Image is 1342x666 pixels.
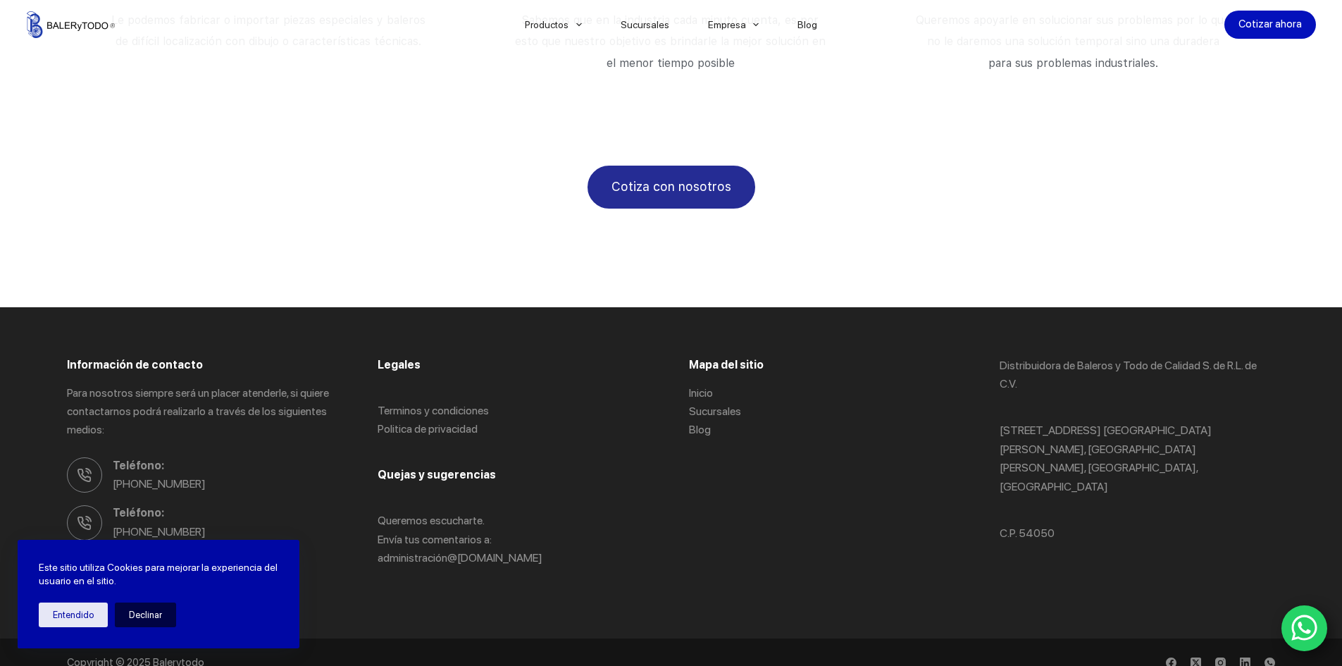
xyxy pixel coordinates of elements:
[378,512,653,567] p: Queremos escucharte. Envía tus comentarios a: administració n@[DOMAIN_NAME]
[113,477,206,491] a: [PHONE_NUMBER]
[378,358,421,371] span: Legales
[113,457,342,475] span: Teléfono:
[378,422,478,436] a: Politica de privacidad
[689,405,741,418] a: Sucursales
[1224,11,1316,39] a: Cotizar ahora
[588,166,755,209] a: Cotiza con nosotros
[1000,524,1275,543] p: C.P. 54050
[378,404,489,417] a: Terminos y condiciones
[689,357,964,374] h3: Mapa del sitio
[916,13,1234,70] span: Queremos apoyarle en solucionar sus problemas por lo que no le daremos una solución temporal sino...
[1000,357,1275,394] p: Distribuidora de Baleros y Todo de Calidad S. de R.L. de C.V.
[515,13,829,70] span: Sabemos que en la industria cada minuto cuenta, es por esto que nuestro objetivo es brindarle la ...
[689,386,713,400] a: Inicio
[115,603,176,627] button: Declinar
[611,177,731,197] span: Cotiza con nosotros
[1281,605,1328,652] a: WhatsApp
[67,384,342,440] p: Para nosotros siempre será un placer atenderle, si quiere contactarnos podrá realizarlo a través ...
[39,603,108,627] button: Entendido
[1000,421,1275,496] p: [STREET_ADDRESS] [GEOGRAPHIC_DATA][PERSON_NAME], [GEOGRAPHIC_DATA][PERSON_NAME], [GEOGRAPHIC_DATA...
[378,468,496,481] span: Quejas y sugerencias
[39,561,278,588] p: Este sitio utiliza Cookies para mejorar la experiencia del usuario en el sitio.
[113,525,206,538] a: [PHONE_NUMBER]
[113,504,342,522] span: Teléfono:
[27,11,115,38] img: Balerytodo
[689,423,711,436] a: Blog
[67,357,342,374] h3: Información de contacto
